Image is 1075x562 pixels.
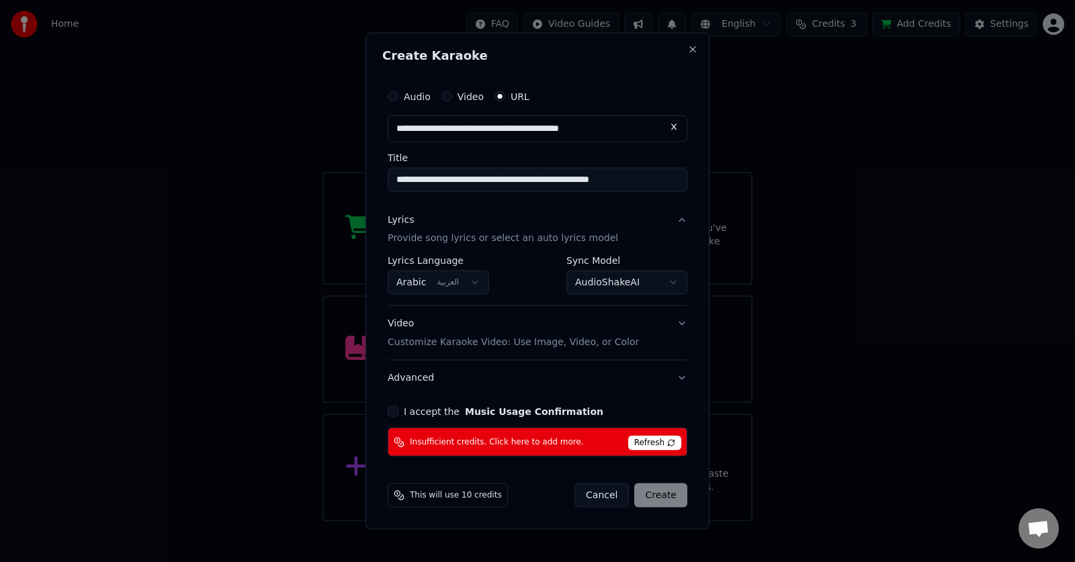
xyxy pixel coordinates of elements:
label: Audio [404,91,431,101]
button: VideoCustomize Karaoke Video: Use Image, Video, or Color [388,306,687,360]
p: Customize Karaoke Video: Use Image, Video, or Color [388,336,639,349]
div: LyricsProvide song lyrics or select an auto lyrics model [388,256,687,306]
label: URL [511,91,529,101]
span: This will use 10 credits [410,490,502,501]
h2: Create Karaoke [382,49,693,61]
div: Lyrics [388,213,414,226]
span: Insufficient credits. Click here to add more. [410,436,584,447]
label: I accept the [404,407,603,416]
label: Lyrics Language [388,256,489,265]
label: Title [388,152,687,162]
label: Sync Model [566,256,687,265]
button: Cancel [574,483,629,508]
button: LyricsProvide song lyrics or select an auto lyrics model [388,202,687,256]
p: Provide song lyrics or select an auto lyrics model [388,232,618,245]
label: Video [458,91,484,101]
button: I accept the [465,407,603,416]
span: Refresh [628,436,681,451]
button: Advanced [388,361,687,395]
div: Video [388,317,639,349]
